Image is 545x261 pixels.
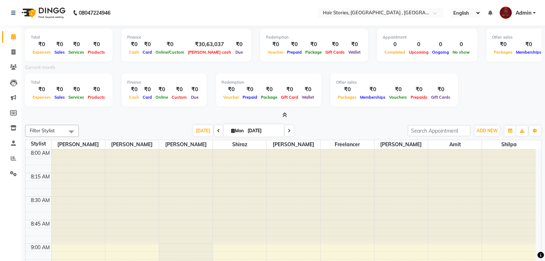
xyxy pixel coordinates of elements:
[67,50,86,55] span: Services
[229,128,245,133] span: Mon
[53,95,67,100] span: Sales
[86,50,107,55] span: Products
[221,85,241,94] div: ₹0
[387,95,409,100] span: Vouchers
[324,50,346,55] span: Gift Cards
[154,50,186,55] span: Online/Custom
[234,50,245,55] span: Due
[514,40,543,49] div: ₹0
[186,40,233,49] div: ₹30,63,037
[170,95,188,100] span: Custom
[336,95,358,100] span: Packages
[127,79,201,85] div: Finance
[154,85,170,94] div: ₹0
[266,34,362,40] div: Redemption
[279,95,300,100] span: Gift Card
[31,95,53,100] span: Expenses
[31,50,53,55] span: Expenses
[86,85,107,94] div: ₹0
[300,95,316,100] span: Wallet
[409,95,429,100] span: Prepaids
[86,95,107,100] span: Products
[29,220,51,228] div: 8:45 AM
[221,79,316,85] div: Redemption
[336,85,358,94] div: ₹0
[221,95,241,100] span: Voucher
[383,34,472,40] div: Appointment
[259,95,279,100] span: Package
[127,34,245,40] div: Finance
[245,125,281,136] input: 2025-09-01
[186,50,233,55] span: [PERSON_NAME] cash
[303,40,324,49] div: ₹0
[127,95,141,100] span: Cash
[189,95,200,100] span: Due
[259,85,279,94] div: ₹0
[141,50,154,55] span: Card
[67,40,86,49] div: ₹0
[67,85,86,94] div: ₹0
[31,85,53,94] div: ₹0
[18,3,67,23] img: logo
[451,40,472,49] div: 0
[159,140,212,149] span: [PERSON_NAME]
[67,95,86,100] span: Services
[429,85,452,94] div: ₹0
[407,40,430,49] div: 0
[154,40,186,49] div: ₹0
[324,40,346,49] div: ₹0
[358,85,387,94] div: ₹0
[346,40,362,49] div: ₹0
[285,50,303,55] span: Prepaid
[241,95,259,100] span: Prepaid
[266,50,285,55] span: Voucher
[303,50,324,55] span: Package
[492,40,514,49] div: ₹0
[188,85,201,94] div: ₹0
[336,79,452,85] div: Other sales
[516,9,531,17] span: Admin
[430,50,451,55] span: Ongoing
[53,85,67,94] div: ₹0
[141,85,154,94] div: ₹0
[499,6,512,19] img: Admin
[193,125,213,136] span: [DATE]
[170,85,188,94] div: ₹0
[29,173,51,181] div: 8:15 AM
[266,40,285,49] div: ₹0
[30,128,55,133] span: Filter Stylist
[213,140,266,149] span: Shiraz
[141,95,154,100] span: Card
[429,95,452,100] span: Gift Cards
[374,140,428,149] span: [PERSON_NAME]
[451,50,472,55] span: No show
[86,40,107,49] div: ₹0
[29,149,51,157] div: 8:00 AM
[154,95,170,100] span: Online
[383,50,407,55] span: Completed
[25,64,55,71] label: Current month
[408,125,470,136] input: Search Appointment
[279,85,300,94] div: ₹0
[29,197,51,204] div: 8:30 AM
[321,140,374,149] span: Freelancer
[25,140,51,148] div: Stylist
[285,40,303,49] div: ₹0
[387,85,409,94] div: ₹0
[514,50,543,55] span: Memberships
[105,140,159,149] span: [PERSON_NAME]
[53,50,67,55] span: Sales
[477,128,498,133] span: ADD NEW
[79,3,110,23] b: 08047224946
[127,40,141,49] div: ₹0
[409,85,429,94] div: ₹0
[482,140,536,149] span: Shilpa
[127,50,141,55] span: Cash
[346,50,362,55] span: Wallet
[233,40,245,49] div: ₹0
[430,40,451,49] div: 0
[29,244,51,251] div: 9:00 AM
[267,140,320,149] span: [PERSON_NAME]
[492,50,514,55] span: Packages
[300,85,316,94] div: ₹0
